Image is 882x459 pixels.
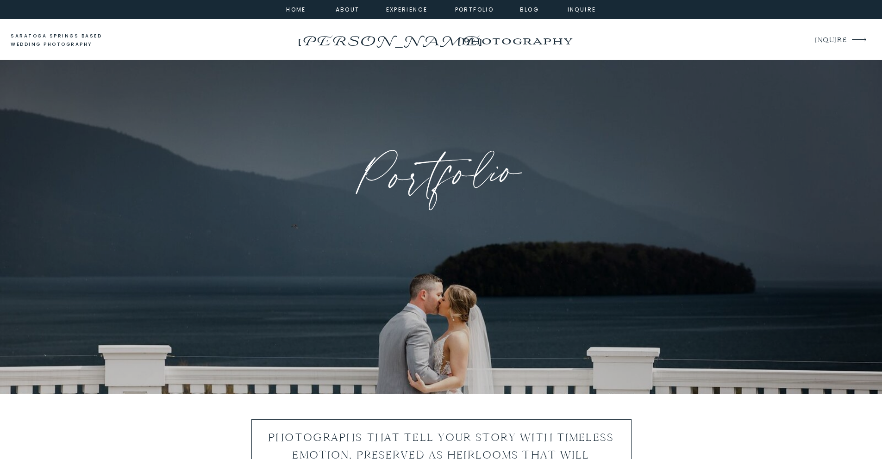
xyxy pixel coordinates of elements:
a: INQUIRE [815,34,846,47]
a: about [336,5,357,13]
a: portfolio [455,5,494,13]
a: [PERSON_NAME] [295,30,484,45]
a: saratoga springs based wedding photography [11,32,119,49]
a: experience [386,5,424,13]
a: inquire [565,5,599,13]
a: photography [443,28,590,53]
h1: Portfolio [266,138,617,216]
a: Blog [513,5,546,13]
a: home [284,5,309,13]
